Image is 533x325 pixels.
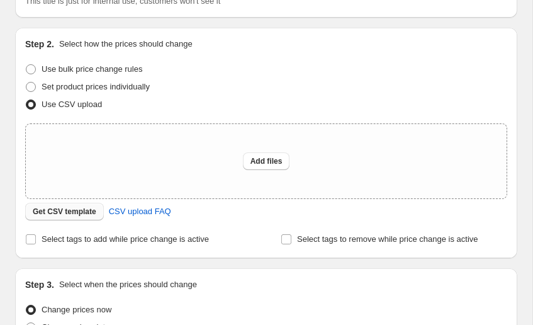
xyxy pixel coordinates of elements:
[25,38,54,50] h2: Step 2.
[243,152,290,170] button: Add files
[109,205,171,218] span: CSV upload FAQ
[250,156,283,166] span: Add files
[25,278,54,291] h2: Step 3.
[42,305,111,314] span: Change prices now
[33,207,96,217] span: Get CSV template
[59,278,197,291] p: Select when the prices should change
[59,38,193,50] p: Select how the prices should change
[25,203,104,220] button: Get CSV template
[101,202,179,222] a: CSV upload FAQ
[42,100,102,109] span: Use CSV upload
[297,234,478,244] span: Select tags to remove while price change is active
[42,64,142,74] span: Use bulk price change rules
[42,82,150,91] span: Set product prices individually
[42,234,209,244] span: Select tags to add while price change is active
